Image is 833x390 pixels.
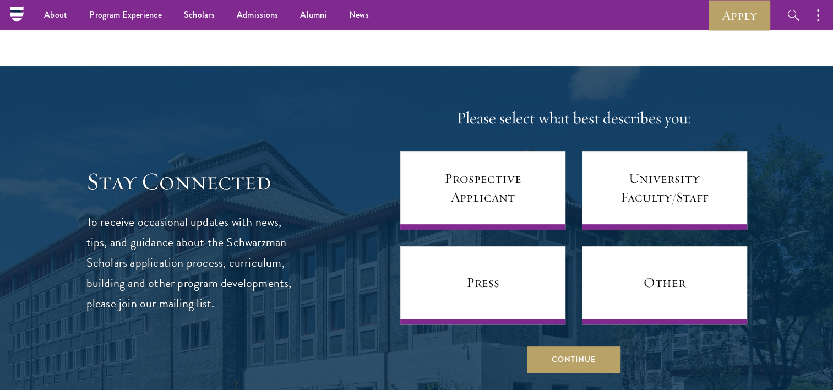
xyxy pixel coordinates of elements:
[400,246,565,324] a: Press
[527,346,620,373] button: Continue
[582,246,747,324] a: Other
[86,212,293,314] p: To receive occasional updates with news, tips, and guidance about the Schwarzman Scholars applica...
[400,151,565,230] a: Prospective Applicant
[400,107,747,129] h4: Please select what best describes you:
[582,151,747,230] a: University Faculty/Staff
[86,166,293,197] h3: Stay Connected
